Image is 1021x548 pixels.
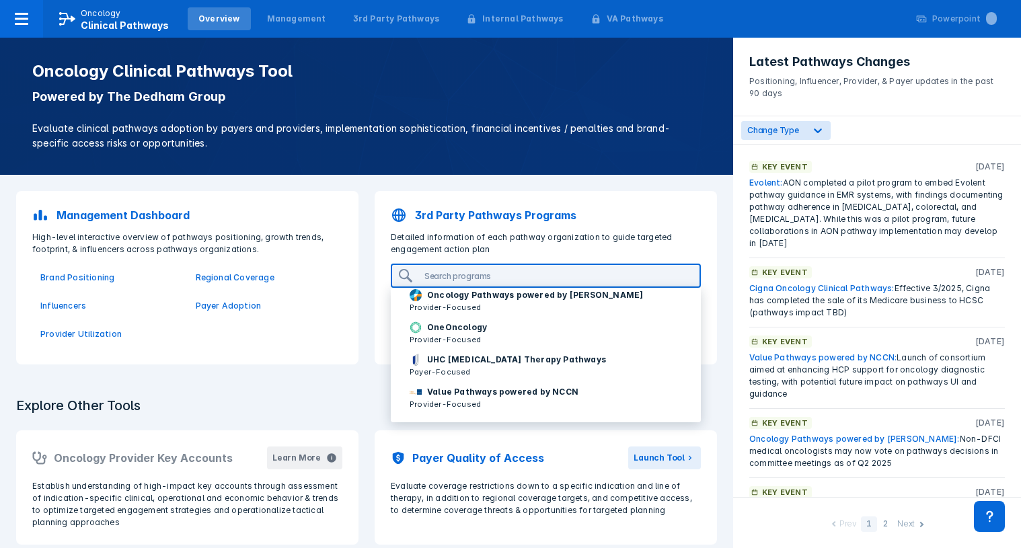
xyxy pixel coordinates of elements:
div: VA Pathways [607,13,663,25]
a: Management Dashboard [24,199,350,231]
button: UHC [MEDICAL_DATA] Therapy PathwaysPayer-Focused [399,350,693,382]
span: Clinical Pathways [81,19,169,31]
img: oneoncology.png [410,321,422,334]
div: Overview [198,13,240,25]
p: Provider-Focused [410,398,578,410]
div: Contact Support [974,501,1005,532]
p: Key Event [762,336,808,348]
button: Oncology Pathways powered by [PERSON_NAME]Provider-Focused [399,285,693,317]
h3: Latest Pathways Changes [749,54,1005,70]
div: Powerpoint [932,13,997,25]
p: Key Event [762,486,808,498]
a: Overview [188,7,251,30]
h3: Explore Other Tools [8,389,149,422]
p: Value Pathways powered by NCCN [427,386,578,398]
p: Payer-Focused [410,366,606,378]
p: Powered by The Dedham Group [32,89,701,105]
div: 1 [861,516,877,532]
a: Provider Utilization [40,328,180,340]
h2: Payer Quality of Access [412,450,544,466]
div: Internal Pathways [482,13,563,25]
p: Oncology Pathways powered by [PERSON_NAME] [427,289,643,301]
p: Detailed information of each pathway organization to guide targeted engagement action plan [383,231,709,256]
p: Management Dashboard [56,207,190,223]
a: 3rd Party Pathways [342,7,451,30]
a: Payer Adoption [196,300,335,312]
div: Launch of consortium aimed at enhancing HCP support for oncology diagnostic testing, with potenti... [749,352,1005,400]
p: Provider-Focused [410,301,643,313]
div: 2 [877,516,893,532]
div: Launch Tool [634,452,685,464]
div: Prev [839,518,857,532]
button: Launch Tool [628,446,701,469]
p: UHC [MEDICAL_DATA] Therapy Pathways [427,354,606,366]
button: OneOncologyProvider-Focused [399,317,693,350]
input: Search programs [419,265,699,286]
a: Cigna Oncology Clinical Pathways: [749,283,895,293]
p: [DATE] [975,161,1005,173]
h1: Oncology Clinical Pathways Tool [32,62,701,81]
a: Influencers [40,300,180,312]
p: Establish understanding of high-impact key accounts through assessment of indication-specific cli... [32,480,342,529]
p: Key Event [762,161,808,173]
a: Management [256,7,337,30]
p: OneOncology [427,321,487,334]
img: dfci-pathways.png [410,289,422,301]
p: High-level interactive overview of pathways positioning, growth trends, footprint, & influencers ... [24,231,350,256]
span: Change Type [747,125,799,135]
button: Learn More [267,446,342,469]
a: Oncology Pathways powered by [PERSON_NAME]: [749,434,960,444]
p: [DATE] [975,336,1005,348]
p: Evaluate clinical pathways adoption by payers and providers, implementation sophistication, finan... [32,121,701,151]
p: [DATE] [975,417,1005,429]
div: Non-DFCI medical oncologists may now vote on pathways decisions in committee meetings as of Q2 2025 [749,433,1005,469]
a: 3rd Party Pathways Programs [383,199,709,231]
a: Evolent: [749,178,783,188]
div: AON completed a pilot program to embed Evolent pathway guidance in EMR systems, with findings doc... [749,177,1005,249]
a: Value Pathways powered by NCCN: [749,352,897,362]
a: View All Programs [383,296,709,324]
button: Value Pathways powered by NCCNProvider-Focused [399,382,693,414]
a: Regional Coverage [196,272,335,284]
a: Brand Positioning [40,272,180,284]
p: 3rd Party Pathways Programs [415,207,576,223]
div: Effective 3/2025, Cigna has completed the sale of its Medicare business to HCSC (pathways impact ... [749,282,1005,319]
div: Learn More [272,452,321,464]
img: uhc-pathways.png [410,354,422,366]
p: Evaluate coverage restrictions down to a specific indication and line of therapy, in addition to ... [391,480,701,516]
p: [DATE] [975,486,1005,498]
p: [DATE] [975,266,1005,278]
div: 3rd Party Pathways [353,13,440,25]
p: Key Event [762,266,808,278]
p: Key Event [762,417,808,429]
p: Oncology [81,7,121,19]
h2: Oncology Provider Key Accounts [54,450,233,466]
p: Positioning, Influencer, Provider, & Payer updates in the past 90 days [749,70,1005,100]
p: Provider-Focused [410,334,487,346]
img: value-pathways-nccn.png [410,389,422,394]
div: Next [897,518,915,532]
div: Management [267,13,326,25]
